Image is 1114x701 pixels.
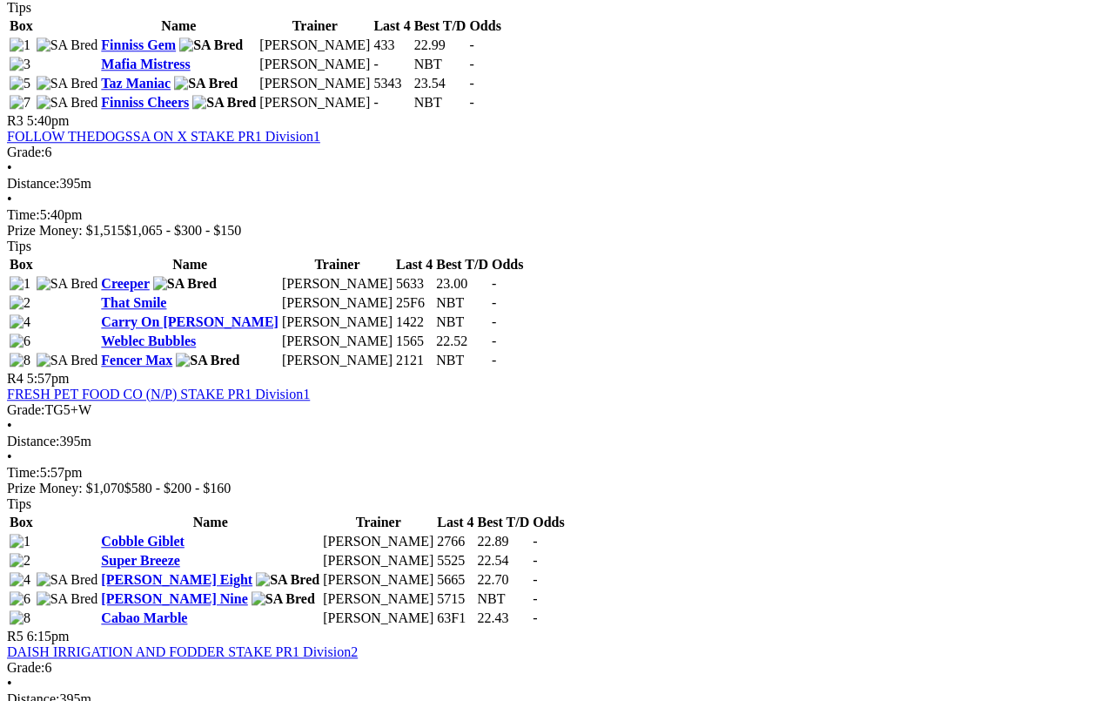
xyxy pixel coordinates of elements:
[101,295,166,310] a: That Smile
[10,57,30,72] img: 3
[492,314,496,329] span: -
[322,590,434,608] td: [PERSON_NAME]
[192,95,256,111] img: SA Bred
[101,553,180,568] a: Super Breeze
[7,160,12,175] span: •
[10,18,33,33] span: Box
[395,275,433,293] td: 5633
[436,590,474,608] td: 5715
[7,660,45,675] span: Grade:
[492,334,496,348] span: -
[477,571,531,589] td: 22.70
[101,610,187,625] a: Cabao Marble
[469,57,473,71] span: -
[469,76,473,91] span: -
[100,514,320,531] th: Name
[491,256,524,273] th: Odds
[37,37,98,53] img: SA Bred
[413,75,467,92] td: 23.54
[413,56,467,73] td: NBT
[101,334,196,348] a: Weblec Bubbles
[27,629,70,644] span: 6:15pm
[101,314,278,329] a: Carry On [PERSON_NAME]
[10,37,30,53] img: 1
[258,56,371,73] td: [PERSON_NAME]
[101,534,185,549] a: Cobble Giblet
[10,515,33,529] span: Box
[532,514,565,531] th: Odds
[179,37,243,53] img: SA Bred
[258,17,371,35] th: Trainer
[100,17,257,35] th: Name
[7,223,1107,239] div: Prize Money: $1,515
[37,76,98,91] img: SA Bred
[7,496,31,511] span: Tips
[281,352,393,369] td: [PERSON_NAME]
[7,418,12,433] span: •
[10,314,30,330] img: 4
[10,553,30,569] img: 2
[436,571,474,589] td: 5665
[100,256,279,273] th: Name
[477,514,531,531] th: Best T/D
[101,572,252,587] a: [PERSON_NAME] Eight
[124,223,242,238] span: $1,065 - $300 - $150
[469,95,473,110] span: -
[10,610,30,626] img: 8
[37,95,98,111] img: SA Bred
[435,275,489,293] td: 23.00
[533,572,537,587] span: -
[281,313,393,331] td: [PERSON_NAME]
[395,333,433,350] td: 1565
[258,94,371,111] td: [PERSON_NAME]
[492,295,496,310] span: -
[7,402,45,417] span: Grade:
[477,552,531,570] td: 22.54
[7,629,23,644] span: R5
[477,610,531,627] td: 22.43
[281,256,393,273] th: Trainer
[395,313,433,331] td: 1422
[7,481,1107,496] div: Prize Money: $1,070
[492,353,496,367] span: -
[372,17,411,35] th: Last 4
[252,591,315,607] img: SA Bred
[281,294,393,312] td: [PERSON_NAME]
[435,333,489,350] td: 22.52
[468,17,501,35] th: Odds
[101,76,171,91] a: Taz Maniac
[7,402,1107,418] div: TG5+W
[436,610,474,627] td: 63F1
[258,37,371,54] td: [PERSON_NAME]
[413,17,467,35] th: Best T/D
[7,434,1107,449] div: 395m
[7,207,1107,223] div: 5:40pm
[101,57,190,71] a: Mafia Mistress
[477,533,531,550] td: 22.89
[10,591,30,607] img: 6
[492,276,496,291] span: -
[281,333,393,350] td: [PERSON_NAME]
[7,176,1107,192] div: 395m
[372,94,411,111] td: -
[174,76,238,91] img: SA Bred
[101,591,247,606] a: [PERSON_NAME] Nine
[176,353,239,368] img: SA Bred
[395,256,433,273] th: Last 4
[7,676,12,691] span: •
[7,660,1107,676] div: 6
[533,553,537,568] span: -
[37,591,98,607] img: SA Bred
[436,552,474,570] td: 5525
[413,94,467,111] td: NBT
[153,276,217,292] img: SA Bred
[436,533,474,550] td: 2766
[7,465,1107,481] div: 5:57pm
[10,534,30,549] img: 1
[7,129,320,144] a: FOLLOW THEDOGSSA ON X STAKE PR1 Division1
[10,276,30,292] img: 1
[10,76,30,91] img: 5
[7,434,59,448] span: Distance:
[7,207,40,222] span: Time:
[258,75,371,92] td: [PERSON_NAME]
